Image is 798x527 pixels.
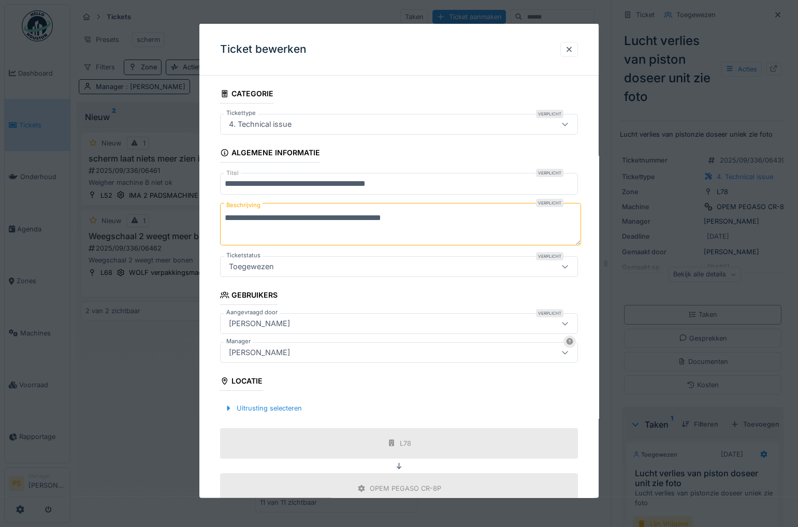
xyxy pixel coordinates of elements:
[224,169,241,178] label: Titel
[224,308,280,317] label: Aangevraagd door
[224,199,263,212] label: Beschrijving
[224,109,258,118] label: Tickettype
[220,145,320,163] div: Algemene informatie
[225,119,296,130] div: 4. Technical issue
[536,199,563,207] div: Verplicht
[224,337,253,346] label: Manager
[225,318,294,329] div: [PERSON_NAME]
[536,309,563,317] div: Verplicht
[224,251,263,260] label: Ticketstatus
[220,373,263,391] div: Locatie
[536,110,563,118] div: Verplicht
[225,347,294,358] div: [PERSON_NAME]
[220,287,278,305] div: Gebruikers
[370,484,441,493] div: OPEM PEGASO CR-8P
[400,438,411,448] div: L78
[225,261,278,272] div: Toegewezen
[536,252,563,260] div: Verplicht
[536,169,563,177] div: Verplicht
[220,401,306,415] div: Uitrusting selecteren
[220,86,273,104] div: Categorie
[220,43,307,56] h3: Ticket bewerken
